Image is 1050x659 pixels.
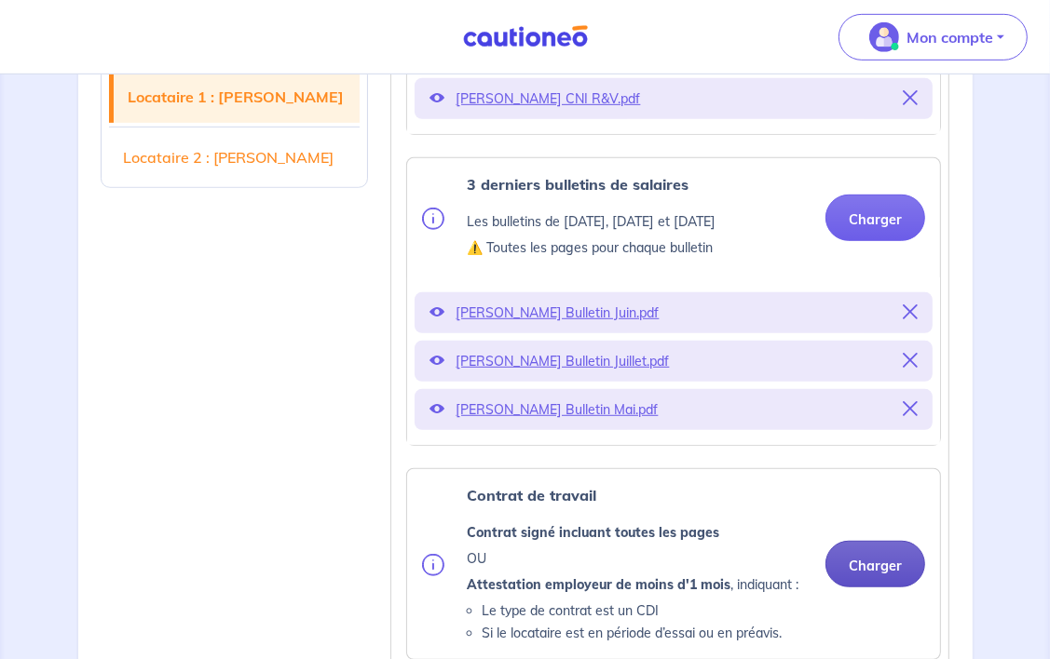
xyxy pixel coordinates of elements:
img: Cautioneo [456,25,595,48]
strong: Attestation employeur de moins d'1 mois [467,576,730,593]
img: info.svg [422,208,444,230]
p: [PERSON_NAME] Bulletin Mai.pdf [456,397,892,423]
p: , indiquant : [467,573,798,596]
p: [PERSON_NAME] CNI R&V.pdf [456,86,892,112]
img: info.svg [422,554,444,576]
button: illu_account_valid_menu.svgMon compte [839,14,1028,61]
button: Voir [430,348,444,374]
strong: 3 derniers bulletins de salaires [467,175,689,194]
button: Supprimer [903,348,918,374]
img: illu_account_valid_menu.svg [869,22,899,52]
button: Voir [430,86,444,112]
button: Supprimer [903,397,918,423]
p: OU [467,547,798,570]
p: ⚠️ Toutes les pages pour chaque bulletin [467,236,716,259]
li: Le type de contrat est un CDI [482,599,798,622]
button: Supprimer [903,300,918,326]
p: [PERSON_NAME] Bulletin Juillet.pdf [456,348,892,374]
button: Voir [430,397,444,423]
button: Charger [825,195,925,241]
button: Charger [825,541,925,587]
strong: Contrat de travail [467,486,596,504]
strong: Contrat signé incluant toutes les pages [467,524,719,541]
button: Voir [430,300,444,326]
p: Mon compte [907,26,993,48]
button: Supprimer [903,86,918,112]
li: Si le locataire est en période d’essai ou en préavis. [482,622,798,644]
a: Locataire 1 : [PERSON_NAME] [114,71,361,123]
p: [PERSON_NAME] Bulletin Juin.pdf [456,300,892,326]
div: categoryName: pay-slip, userCategory: cdi [406,157,941,446]
a: Locataire 2 : [PERSON_NAME] [109,131,361,183]
p: Les bulletins de [DATE], [DATE] et [DATE] [467,210,716,233]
